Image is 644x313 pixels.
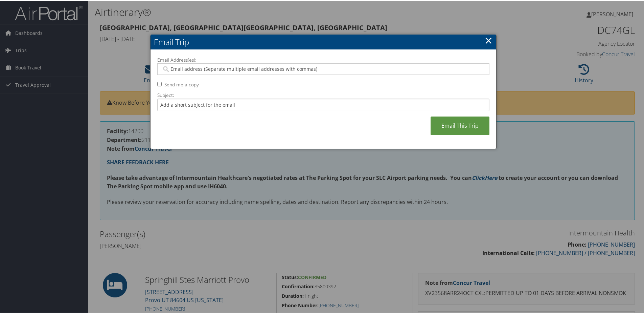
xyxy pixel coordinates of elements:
[157,91,489,98] label: Subject:
[164,81,199,87] label: Send me a copy
[431,116,489,134] a: Email This Trip
[157,56,489,63] label: Email Address(es):
[157,98,489,110] input: Add a short subject for the email
[162,65,485,72] input: Email address (Separate multiple email addresses with commas)
[151,34,496,49] h2: Email Trip
[485,33,492,46] a: ×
